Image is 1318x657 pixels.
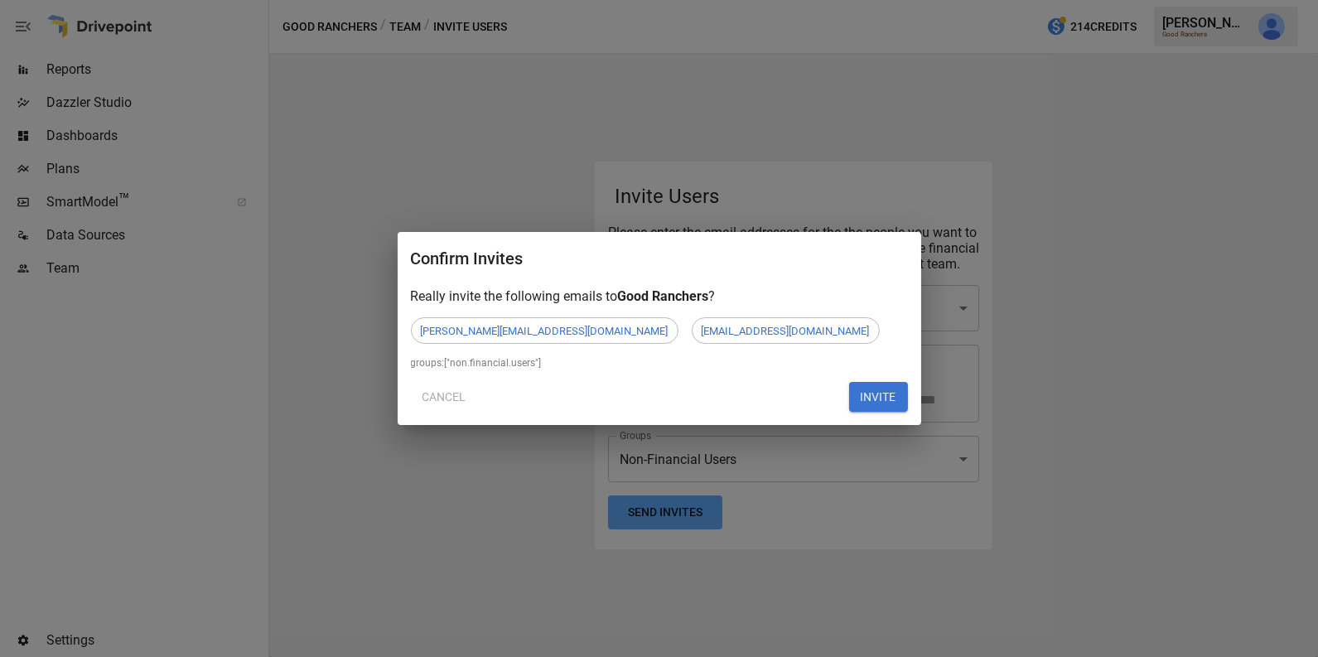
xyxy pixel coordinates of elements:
button: INVITE [849,382,908,412]
button: Cancel [411,382,478,412]
span: Good Ranchers [618,288,709,304]
div: Really invite the following emails to ? [411,288,908,304]
h2: Confirm Invites [411,245,908,288]
span: [PERSON_NAME][EMAIL_ADDRESS][DOMAIN_NAME] [412,325,678,337]
span: [EMAIL_ADDRESS][DOMAIN_NAME] [693,325,879,337]
div: groups: ["non.financial.users"] [411,357,908,369]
